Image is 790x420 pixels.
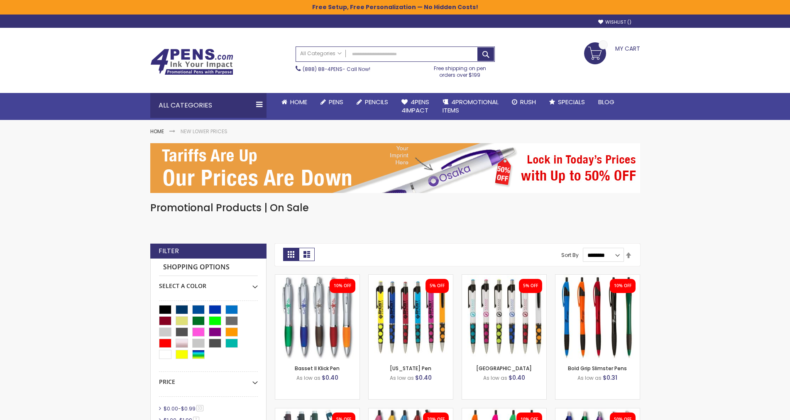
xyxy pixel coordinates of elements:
a: Pens [314,93,350,111]
span: Home [290,98,307,106]
a: Blog [592,93,621,111]
img: Bold Grip Slimster Promotional Pens [555,275,640,359]
span: - Call Now! [303,66,370,73]
h1: Promotional Products | On Sale [150,201,640,215]
img: New Lower Prices [150,143,640,193]
a: Rush [505,93,543,111]
strong: New Lower Prices [181,128,227,135]
span: As low as [390,374,414,381]
strong: Filter [159,247,179,256]
span: Blog [598,98,614,106]
div: Select A Color [159,276,258,290]
span: As low as [483,374,507,381]
div: 5% OFF [430,283,445,289]
img: Louisiana Pen [369,275,453,359]
a: 4Pens4impact [395,93,436,120]
a: Basset II Klick Pen [295,365,340,372]
a: 4PROMOTIONALITEMS [436,93,505,120]
span: Specials [558,98,585,106]
span: 4Pens 4impact [401,98,429,115]
a: Louisiana Pen [369,274,453,281]
a: New Orleans Pen [462,274,546,281]
a: Home [150,128,164,135]
div: All Categories [150,93,267,118]
span: $0.31 [603,374,617,382]
a: (888) 88-4PENS [303,66,342,73]
a: Pencils [350,93,395,111]
a: Bold Grip Slimster Promotional Pens [555,274,640,281]
span: Pens [329,98,343,106]
span: $0.40 [415,374,432,382]
a: [US_STATE] Pen [390,365,431,372]
a: $0.00-$0.9933 [161,405,206,412]
div: Price [159,372,258,386]
span: $0.99 [181,405,196,412]
a: Basset II Klick Pen [275,274,360,281]
a: CG Pen [275,408,360,415]
span: As low as [296,374,320,381]
strong: Shopping Options [159,259,258,276]
span: As low as [577,374,602,381]
div: Free shipping on pen orders over $199 [425,62,495,78]
div: 10% OFF [334,283,351,289]
span: Pencils [365,98,388,106]
img: Basset II Klick Pen [275,275,360,359]
strong: Grid [283,248,299,261]
a: Wishlist [598,19,631,25]
a: Specials [543,93,592,111]
a: Bold Grip Slimster Pens [568,365,627,372]
span: $0.40 [509,374,525,382]
div: 10% OFF [614,283,631,289]
img: 4Pens Custom Pens and Promotional Products [150,49,233,75]
a: Metallic Slimster Pen [369,408,453,415]
a: Dual Spot Pen [555,408,640,415]
img: New Orleans Pen [462,275,546,359]
span: Rush [520,98,536,106]
a: All Categories [296,47,346,61]
span: All Categories [300,50,342,57]
span: $0.00 [164,405,178,412]
a: Home [275,93,314,111]
div: 5% OFF [523,283,538,289]
span: 4PROMOTIONAL ITEMS [443,98,499,115]
span: 33 [196,405,203,411]
a: [GEOGRAPHIC_DATA] [476,365,532,372]
span: $0.40 [322,374,338,382]
label: Sort By [561,252,579,259]
a: Neon Slimster Pen [462,408,546,415]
